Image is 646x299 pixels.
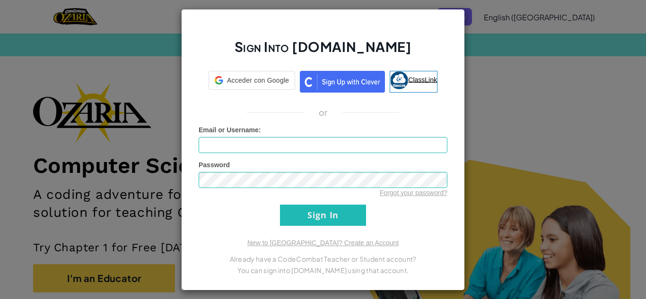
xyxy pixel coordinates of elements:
[199,161,230,169] span: Password
[199,125,261,135] label: :
[199,265,447,276] p: You can sign into [DOMAIN_NAME] using that account.
[319,107,328,118] p: or
[199,253,447,265] p: Already have a CodeCombat Teacher or Student account?
[209,71,295,93] a: Acceder con Google
[300,71,385,93] img: clever_sso_button@2x.png
[380,189,447,196] a: Forgot your password?
[408,76,437,83] span: ClassLink
[227,76,289,85] span: Acceder con Google
[247,239,399,247] a: New to [GEOGRAPHIC_DATA]? Create an Account
[199,126,259,134] span: Email or Username
[390,71,408,89] img: classlink-logo-small.png
[280,205,366,226] input: Sign In
[209,71,295,90] div: Acceder con Google
[199,38,447,65] h2: Sign Into [DOMAIN_NAME]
